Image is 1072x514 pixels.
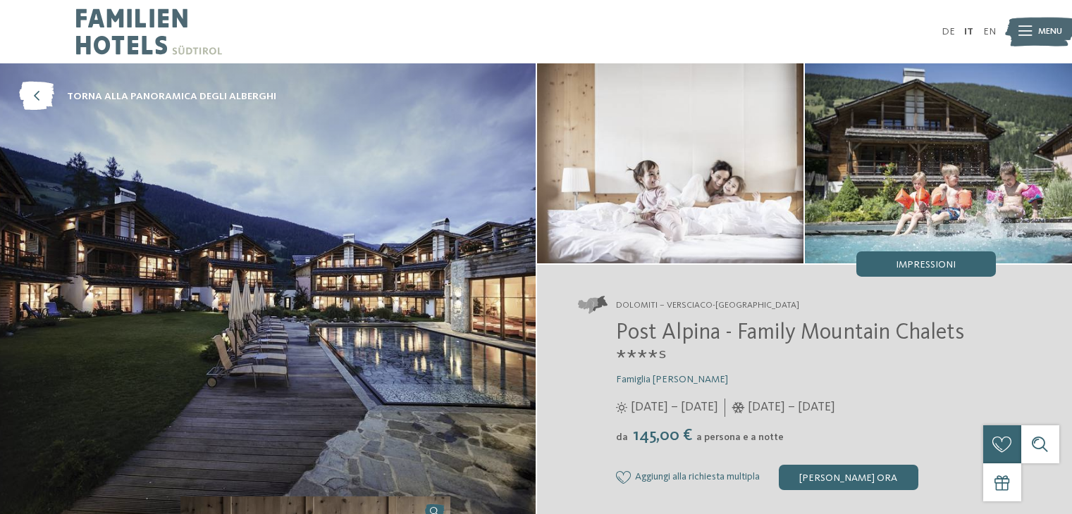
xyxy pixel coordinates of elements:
i: Orari d'apertura inverno [732,402,745,413]
span: 145,00 € [629,427,695,444]
a: DE [942,27,955,37]
img: Il family hotel a San Candido dal fascino alpino [537,63,804,263]
span: Menu [1038,25,1062,38]
span: torna alla panoramica degli alberghi [67,89,276,104]
span: a persona e a notte [696,432,784,442]
img: Il family hotel a San Candido dal fascino alpino [805,63,1072,263]
span: [DATE] – [DATE] [748,399,835,416]
span: [DATE] – [DATE] [631,399,718,416]
span: Aggiungi alla richiesta multipla [635,472,760,483]
a: EN [983,27,996,37]
span: Impressioni [896,260,956,270]
div: [PERSON_NAME] ora [779,465,918,490]
a: IT [964,27,973,37]
span: Famiglia [PERSON_NAME] [616,375,728,384]
span: Dolomiti – Versciaco-[GEOGRAPHIC_DATA] [616,299,799,312]
span: Post Alpina - Family Mountain Chalets ****ˢ [616,322,964,371]
span: da [616,432,628,442]
a: torna alla panoramica degli alberghi [19,82,276,111]
i: Orari d'apertura estate [616,402,627,413]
